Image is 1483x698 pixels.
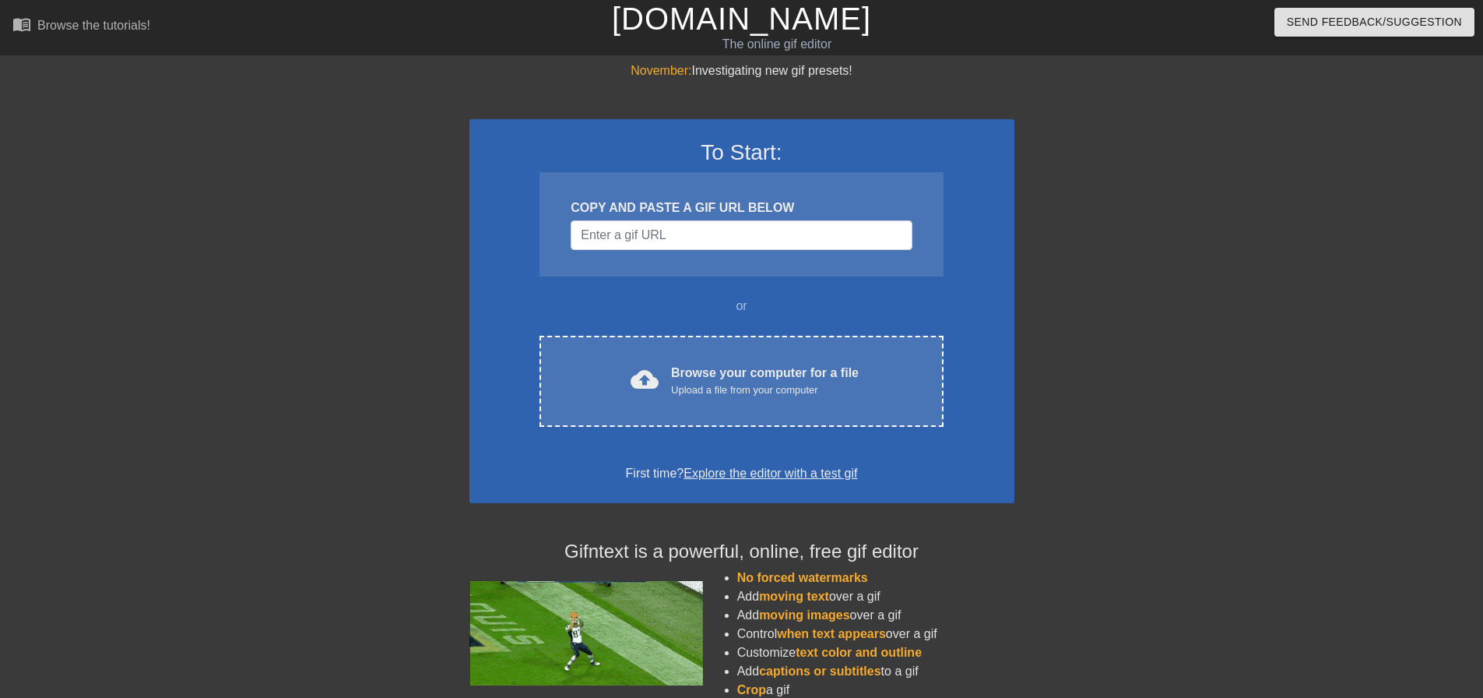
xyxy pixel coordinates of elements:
span: text color and outline [796,646,922,659]
div: Browse your computer for a file [671,364,859,398]
input: Username [571,220,912,250]
span: Crop [737,683,766,696]
li: Control over a gif [737,625,1014,643]
li: Add to a gif [737,662,1014,681]
img: football_small.gif [469,581,703,686]
span: moving text [759,590,829,603]
span: cloud_upload [631,365,659,393]
div: First time? [490,464,994,483]
li: Add over a gif [737,587,1014,606]
span: when text appears [777,627,886,640]
div: or [510,297,974,316]
span: moving images [759,608,849,622]
a: Explore the editor with a test gif [684,467,857,480]
h3: To Start: [490,139,994,166]
span: No forced watermarks [737,571,868,584]
span: Send Feedback/Suggestion [1287,12,1462,32]
div: The online gif editor [502,35,1052,54]
span: November: [631,64,691,77]
a: [DOMAIN_NAME] [612,2,871,36]
a: Browse the tutorials! [12,15,150,39]
div: COPY AND PASTE A GIF URL BELOW [571,199,912,217]
div: Upload a file from your computer [671,382,859,398]
h4: Gifntext is a powerful, online, free gif editor [469,541,1014,563]
button: Send Feedback/Suggestion [1274,8,1474,37]
li: Customize [737,643,1014,662]
div: Investigating new gif presets! [469,62,1014,80]
span: captions or subtitles [759,665,880,678]
div: Browse the tutorials! [37,19,150,32]
li: Add over a gif [737,606,1014,625]
span: menu_book [12,15,31,33]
